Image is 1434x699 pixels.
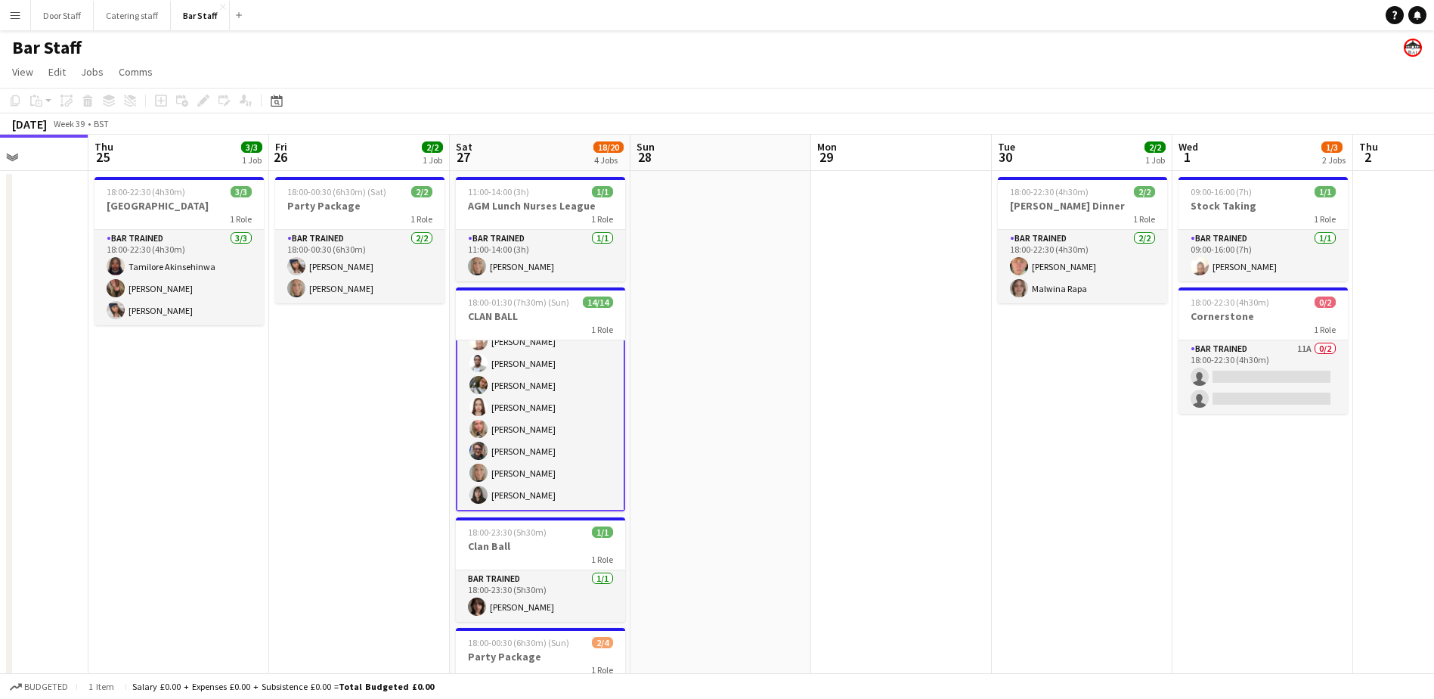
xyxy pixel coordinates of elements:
span: 1 Role [591,554,613,565]
button: Catering staff [94,1,171,30]
span: 28 [634,148,655,166]
div: Salary £0.00 + Expenses £0.00 + Subsistence £0.00 = [132,681,434,692]
h3: Party Package [456,650,625,663]
button: Budgeted [8,679,70,695]
span: 1 Role [1314,324,1336,335]
span: 1/1 [1315,186,1336,197]
a: Edit [42,62,72,82]
app-job-card: 18:00-22:30 (4h30m)0/2Cornerstone1 RoleBar trained11A0/218:00-22:30 (4h30m) [1178,287,1348,414]
span: Wed [1178,140,1198,154]
h1: Bar Staff [12,36,82,59]
span: 30 [996,148,1015,166]
app-card-role: Bar trained2/218:00-00:30 (6h30m)[PERSON_NAME][PERSON_NAME] [275,230,444,303]
span: 2/2 [422,141,443,153]
h3: [GEOGRAPHIC_DATA] [94,199,264,213]
span: Jobs [81,65,104,79]
span: 18:00-23:30 (5h30m) [468,527,547,538]
span: Edit [48,65,66,79]
app-card-role: Bar trained3/318:00-22:30 (4h30m)Tamilore Akinsehinwa[PERSON_NAME][PERSON_NAME] [94,230,264,325]
span: 2/2 [1144,141,1166,153]
h3: Clan Ball [456,539,625,553]
h3: Stock Taking [1178,199,1348,213]
span: 1/1 [592,527,613,538]
span: 14/14 [583,297,613,308]
span: Thu [94,140,113,154]
div: 1 Job [423,154,442,166]
button: Bar Staff [171,1,230,30]
button: Door Staff [31,1,94,30]
span: 26 [273,148,287,166]
span: 18:00-01:30 (7h30m) (Sun) [468,297,569,308]
app-job-card: 18:00-23:30 (5h30m)1/1Clan Ball1 RoleBar trained1/118:00-23:30 (5h30m)[PERSON_NAME] [456,517,625,622]
app-card-role: Bar trained1/118:00-23:30 (5h30m)[PERSON_NAME] [456,570,625,622]
app-card-role: Bar trained1/111:00-14:00 (3h)[PERSON_NAME] [456,230,625,281]
span: Comms [119,65,153,79]
span: 09:00-16:00 (7h) [1191,186,1252,197]
div: 1 Job [1145,154,1165,166]
span: 1 Role [591,213,613,225]
div: 1 Job [242,154,262,166]
app-job-card: 18:00-22:30 (4h30m)2/2[PERSON_NAME] Dinner1 RoleBar trained2/218:00-22:30 (4h30m)[PERSON_NAME]Mal... [998,177,1167,303]
span: 2/2 [1134,186,1155,197]
span: 25 [92,148,113,166]
span: Fri [275,140,287,154]
span: 0/2 [1315,297,1336,308]
span: 1 Role [230,213,252,225]
app-card-role: Bar trained2/218:00-22:30 (4h30m)[PERSON_NAME]Malwina Rapa [998,230,1167,303]
div: 2 Jobs [1322,154,1346,166]
span: 1/3 [1321,141,1343,153]
app-card-role: Bar trained1/109:00-16:00 (7h)[PERSON_NAME] [1178,230,1348,281]
a: Jobs [75,62,110,82]
div: BST [94,118,109,129]
app-job-card: 09:00-16:00 (7h)1/1Stock Taking1 RoleBar trained1/109:00-16:00 (7h)[PERSON_NAME] [1178,177,1348,281]
span: 1 Role [1133,213,1155,225]
span: 1/1 [592,186,613,197]
app-card-role: Bar trained11A0/218:00-22:30 (4h30m) [1178,340,1348,414]
div: 4 Jobs [594,154,623,166]
span: Mon [817,140,837,154]
span: 18:00-22:30 (4h30m) [107,186,185,197]
span: 27 [454,148,472,166]
span: Thu [1359,140,1378,154]
span: 1 Role [591,324,613,335]
app-job-card: 11:00-14:00 (3h)1/1AGM Lunch Nurses League1 RoleBar trained1/111:00-14:00 (3h)[PERSON_NAME] [456,177,625,281]
span: Total Budgeted £0.00 [339,681,434,692]
a: View [6,62,39,82]
h3: Party Package [275,199,444,213]
span: 18:00-00:30 (6h30m) (Sun) [468,637,569,648]
app-job-card: 18:00-01:30 (7h30m) (Sun)14/14CLAN BALL1 Role[PERSON_NAME]Malwina Rapa[PERSON_NAME][PERSON_NAME][... [456,287,625,511]
app-job-card: 18:00-22:30 (4h30m)3/3[GEOGRAPHIC_DATA]1 RoleBar trained3/318:00-22:30 (4h30m)Tamilore Akinsehinw... [94,177,264,325]
div: [DATE] [12,116,47,132]
span: 1 Role [1314,213,1336,225]
app-card-role: [PERSON_NAME]Malwina Rapa[PERSON_NAME][PERSON_NAME][PERSON_NAME][PERSON_NAME][PERSON_NAME][PERSON... [456,172,625,511]
span: 2/2 [411,186,432,197]
h3: Cornerstone [1178,309,1348,323]
span: 18:00-22:30 (4h30m) [1010,186,1089,197]
h3: [PERSON_NAME] Dinner [998,199,1167,213]
span: Sat [456,140,472,154]
app-user-avatar: Beach Ballroom [1404,39,1422,57]
span: 29 [815,148,837,166]
span: 2 [1357,148,1378,166]
span: 1 [1176,148,1198,166]
span: 11:00-14:00 (3h) [468,186,529,197]
span: 1 Role [410,213,432,225]
span: Budgeted [24,682,68,692]
span: 18:00-00:30 (6h30m) (Sat) [287,186,386,197]
app-job-card: 18:00-00:30 (6h30m) (Sat)2/2Party Package1 RoleBar trained2/218:00-00:30 (6h30m)[PERSON_NAME][PER... [275,177,444,303]
span: 1 Role [591,664,613,676]
span: 1 item [83,681,119,692]
span: 3/3 [231,186,252,197]
h3: AGM Lunch Nurses League [456,199,625,213]
span: Tue [998,140,1015,154]
span: 3/3 [241,141,262,153]
a: Comms [113,62,159,82]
